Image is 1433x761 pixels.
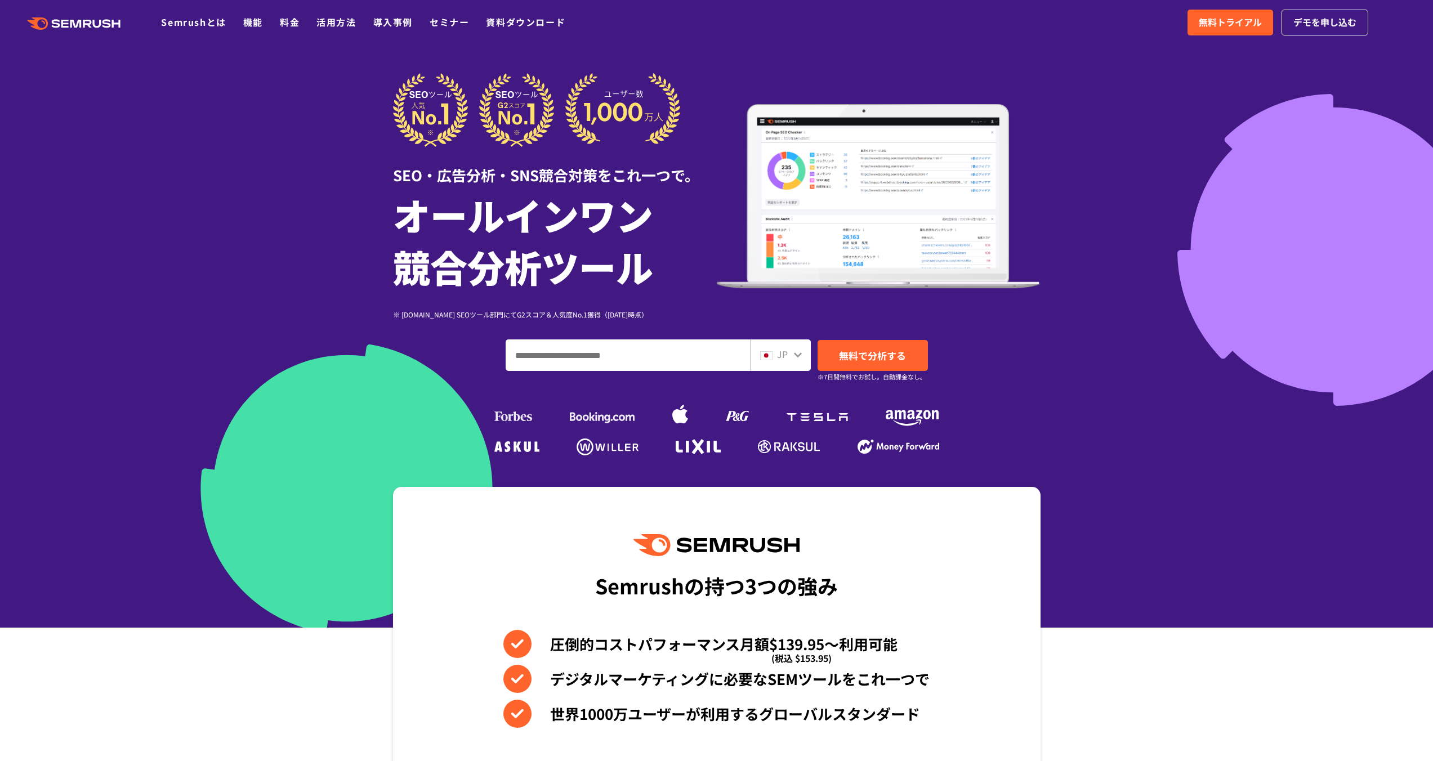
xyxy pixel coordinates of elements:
a: Semrushとは [161,15,226,29]
h1: オールインワン 競合分析ツール [393,189,717,292]
a: 機能 [243,15,263,29]
span: JP [777,347,788,361]
div: Semrushの持つ3つの強み [595,565,838,606]
small: ※7日間無料でお試し。自動課金なし。 [818,371,926,382]
a: デモを申し込む [1282,10,1368,35]
a: 無料トライアル [1188,10,1273,35]
li: 圧倒的コストパフォーマンス月額$139.95〜利用可能 [503,630,930,658]
div: ※ [DOMAIN_NAME] SEOツール部門にてG2スコア＆人気度No.1獲得（[DATE]時点） [393,309,717,320]
img: Semrush [633,534,799,556]
span: (税込 $153.95) [771,644,832,672]
li: デジタルマーケティングに必要なSEMツールをこれ一つで [503,665,930,693]
a: 料金 [280,15,300,29]
a: セミナー [430,15,469,29]
span: デモを申し込む [1293,15,1356,30]
a: 無料で分析する [818,340,928,371]
a: 資料ダウンロード [486,15,565,29]
span: 無料トライアル [1199,15,1262,30]
div: SEO・広告分析・SNS競合対策をこれ一つで。 [393,147,717,186]
input: ドメイン、キーワードまたはURLを入力してください [506,340,750,370]
a: 活用方法 [316,15,356,29]
li: 世界1000万ユーザーが利用するグローバルスタンダード [503,700,930,728]
a: 導入事例 [373,15,413,29]
span: 無料で分析する [839,348,906,362]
